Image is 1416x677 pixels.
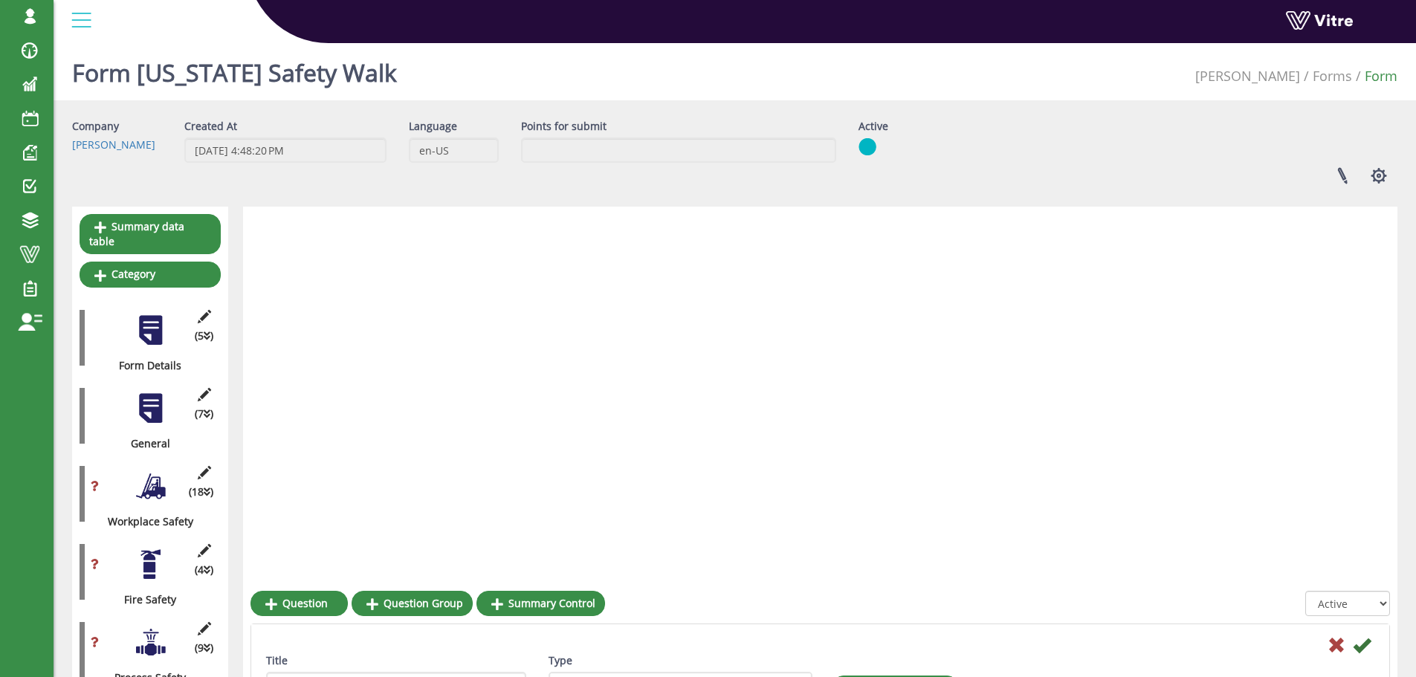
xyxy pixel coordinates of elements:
[80,592,210,607] div: Fire Safety
[250,591,348,616] a: Question
[859,119,888,134] label: Active
[195,406,213,421] span: (7 )
[72,119,119,134] label: Company
[266,653,288,668] label: Title
[409,119,457,134] label: Language
[80,214,221,254] a: Summary data table
[476,591,605,616] a: Summary Control
[521,119,607,134] label: Points for submit
[195,328,213,343] span: (5 )
[184,119,237,134] label: Created At
[80,358,210,373] div: Form Details
[80,262,221,287] a: Category
[72,137,155,152] a: [PERSON_NAME]
[859,137,876,156] img: yes
[80,514,210,529] div: Workplace Safety
[80,436,210,451] div: General
[549,653,572,668] label: Type
[1195,67,1300,85] a: [PERSON_NAME]
[352,591,473,616] a: Question Group
[1313,67,1352,85] a: Forms
[72,37,397,100] h1: Form [US_STATE] Safety Walk
[195,563,213,577] span: (4 )
[1352,67,1397,86] li: Form
[189,485,213,499] span: (18 )
[195,641,213,655] span: (9 )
